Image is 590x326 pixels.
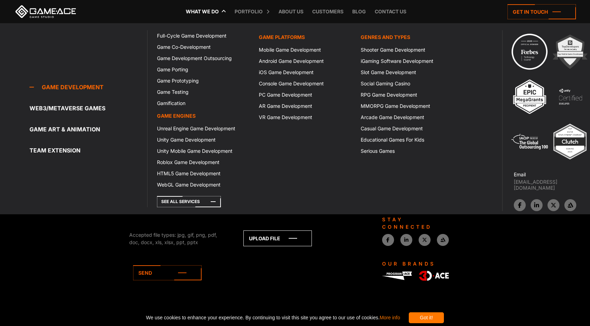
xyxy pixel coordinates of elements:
a: Gamification [153,98,255,109]
a: Get in touch [507,4,576,19]
img: 5 [510,122,549,161]
a: Game platforms [255,30,356,44]
a: More info [380,315,400,320]
a: Educational Games For Kids [356,134,458,145]
a: iGaming Software Development [356,56,458,67]
a: Roblox Game Development [153,157,255,168]
a: See All Services [157,196,221,207]
a: Mobile Game Development [255,44,356,56]
a: [EMAIL_ADDRESS][DOMAIN_NAME] [514,179,590,191]
div: Stay connected [382,216,456,230]
div: Accepted file types: jpg, gif, png, pdf, doc, docx, xls, xlsx, ppt, pptx [129,231,228,246]
a: Game Development Outsourcing [153,53,255,64]
a: WebGL Game Development [153,179,255,190]
a: Android Game Development [255,56,356,67]
a: iOS Game Development [255,67,356,78]
img: 2 [551,32,589,71]
a: Team Extension [29,143,147,157]
a: Unreal Engine Game Development [153,123,255,134]
a: PC Game Development [255,89,356,100]
a: Casual Game Development [356,123,458,134]
span: We use cookies to enhance your experience. By continuing to visit this site you agree to our use ... [146,312,400,323]
a: VR Game Development [255,112,356,123]
a: Unity Mobile Game Development [153,145,255,157]
strong: Email [514,171,526,177]
img: Program-Ace [382,272,412,280]
div: Got it! [409,312,444,323]
a: Full-Cycle Game Development [153,30,255,41]
a: Genres and Types [356,30,458,44]
a: HTML5 Game Development [153,168,255,179]
a: Game Engines [153,109,255,123]
a: Slot Game Development [356,67,458,78]
a: Game Porting [153,64,255,75]
img: Top ar vr development company gaming 2025 game ace [551,122,589,161]
a: Serious Games [356,145,458,157]
a: Web3/Metaverse Games [29,101,147,115]
a: Game development [29,80,147,94]
a: Send [133,265,202,280]
a: Unity Game Development [153,134,255,145]
a: MMORPG Game Development [356,100,458,112]
a: Shooter Game Development [356,44,458,56]
a: Console Game Development [255,78,356,89]
a: Game Art & Animation [29,122,147,136]
a: Social Gaming Casino [356,78,458,89]
a: RPG Game Development [356,89,458,100]
a: Game Testing [153,86,255,98]
img: 3 [510,77,549,116]
a: Upload file [243,230,312,246]
a: Game Co-Development [153,41,255,53]
div: Our Brands [382,260,456,267]
img: 4 [551,77,590,116]
a: Arcade Game Development [356,112,458,123]
a: AR Game Development [255,100,356,112]
img: 3D-Ace [419,271,449,281]
img: Technology council badge program ace 2025 game ace [510,32,549,71]
a: Game Prototyping [153,75,255,86]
